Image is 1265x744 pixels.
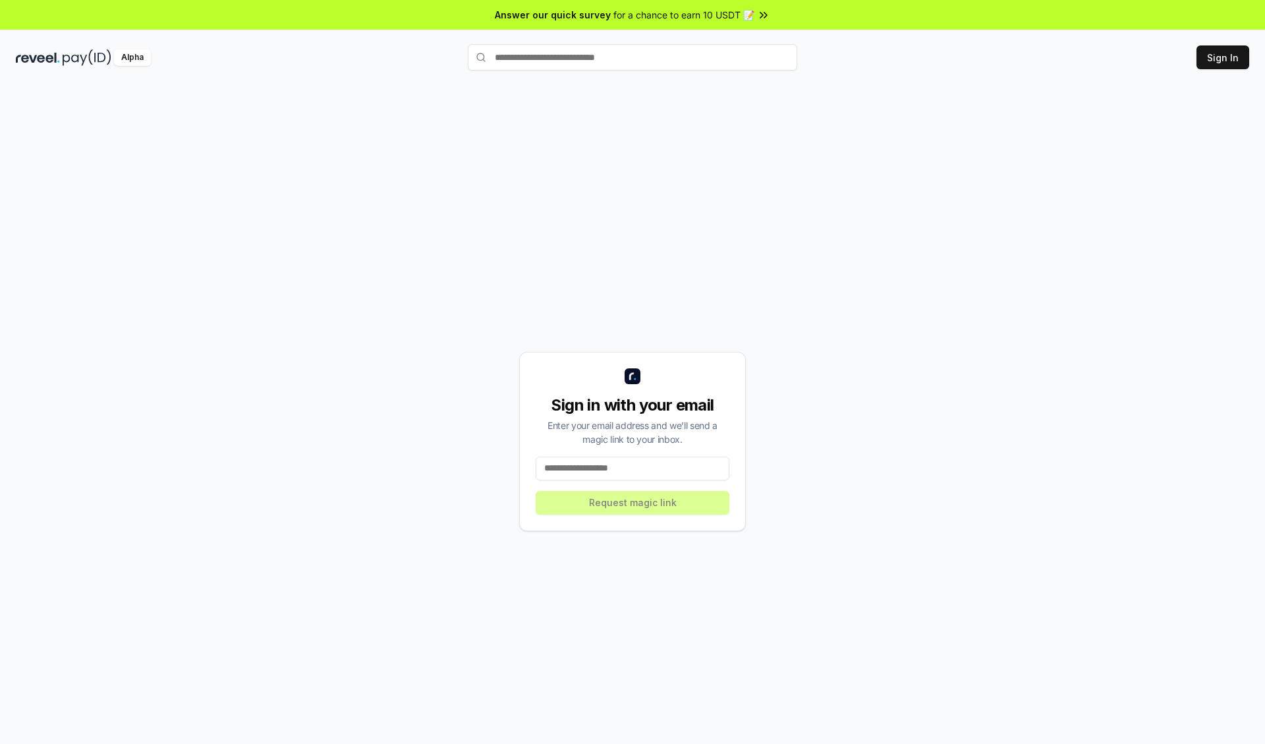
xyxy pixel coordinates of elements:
span: for a chance to earn 10 USDT 📝 [613,8,754,22]
button: Sign In [1196,45,1249,69]
img: pay_id [63,49,111,66]
div: Alpha [114,49,151,66]
div: Sign in with your email [536,395,729,416]
span: Answer our quick survey [495,8,611,22]
img: reveel_dark [16,49,60,66]
img: logo_small [625,368,640,384]
div: Enter your email address and we’ll send a magic link to your inbox. [536,418,729,446]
